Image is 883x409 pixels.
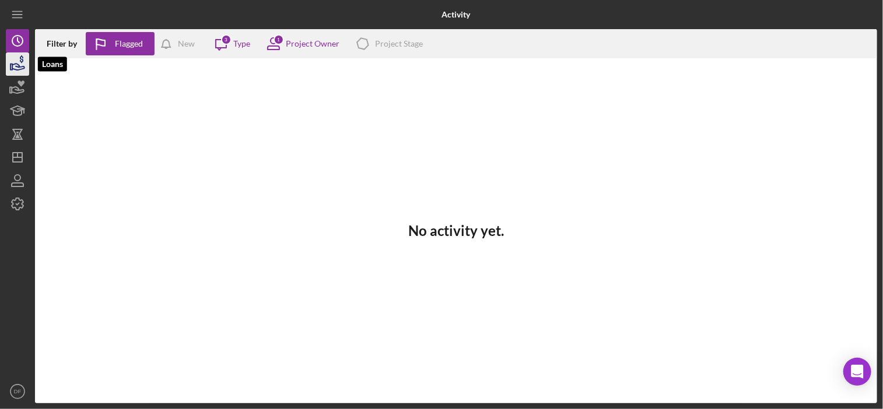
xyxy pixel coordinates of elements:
text: DF [14,389,22,395]
button: New [155,32,206,55]
div: Type [233,39,250,48]
div: Filter by [47,39,86,48]
div: Project Owner [286,39,339,48]
h3: No activity yet. [408,223,504,239]
div: New [178,32,195,55]
div: 1 [274,34,284,45]
div: Flagged [115,32,143,55]
div: Project Stage [375,39,423,48]
b: Activity [441,10,470,19]
button: Flagged [86,32,155,55]
div: Open Intercom Messenger [843,358,871,386]
button: DF [6,380,29,403]
div: 3 [221,34,232,45]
